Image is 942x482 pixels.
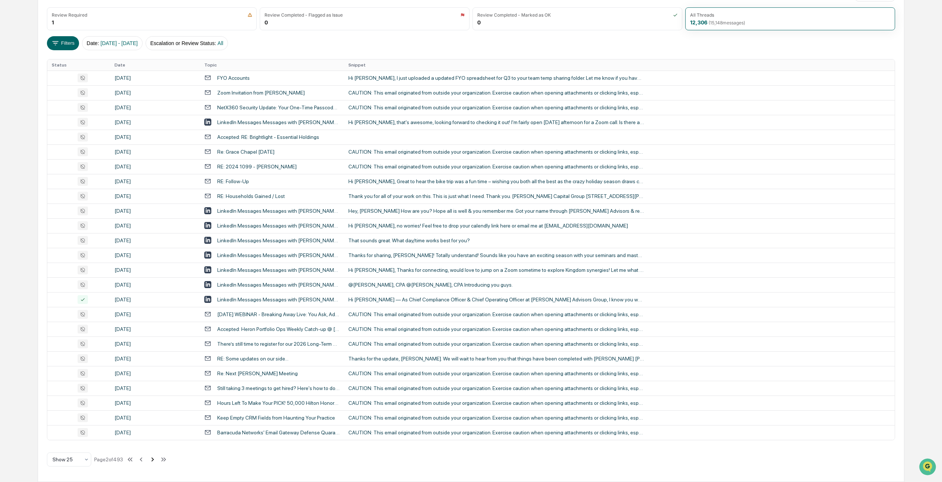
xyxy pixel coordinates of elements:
[4,90,51,103] a: 🖐️Preclearance
[115,430,195,435] div: [DATE]
[217,282,339,288] div: LinkedIn Messages Messages with [PERSON_NAME], ICD.D, [PERSON_NAME], CPA
[348,311,644,317] div: CAUTION: This email originated from outside your organization. Exercise caution when opening atta...
[115,164,195,170] div: [DATE]
[217,237,339,243] div: LinkedIn Messages Messages with [PERSON_NAME], [PERSON_NAME]
[115,297,195,302] div: [DATE]
[54,94,59,100] div: 🗄️
[115,385,195,391] div: [DATE]
[7,57,21,70] img: 1746055101610-c473b297-6a78-478c-a979-82029cc54cd1
[690,12,714,18] div: All Threads
[673,13,678,17] img: icon
[248,13,252,17] img: icon
[126,59,134,68] button: Start new chat
[4,104,50,117] a: 🔎Data Lookup
[348,400,644,406] div: CAUTION: This email originated from outside your organization. Exercise caution when opening atta...
[348,297,644,302] div: Hi [PERSON_NAME] — As Chief Compliance Officer & Chief Operating Officer at [PERSON_NAME] Advisor...
[25,64,93,70] div: We're available if you need us!
[115,341,195,347] div: [DATE]
[264,19,268,25] div: 0
[918,458,938,478] iframe: Open customer support
[52,19,54,25] div: 1
[348,193,644,199] div: Thank you for all of your work on this. This is just what I need. Thank you. [PERSON_NAME] Capita...
[115,356,195,362] div: [DATE]
[217,326,339,332] div: Accepted: Heron Portfolio Ops Weekly Catch-up @ [DATE] 8am - 9am (CDT) ([PERSON_NAME])
[115,134,195,140] div: [DATE]
[348,164,644,170] div: CAUTION: This email originated from outside your organization. Exercise caution when opening atta...
[348,370,644,376] div: CAUTION: This email originated from outside your organization. Exercise caution when opening atta...
[348,237,644,243] div: That sounds great. What day/time works best for you?
[217,134,319,140] div: Accepted: RE: Brightlight - Essential Holdings
[51,90,95,103] a: 🗄️Attestations
[52,12,87,18] div: Review Required
[115,193,195,199] div: [DATE]
[100,40,138,46] span: [DATE] - [DATE]
[217,415,335,421] div: Keep Empty CRM Fields from Haunting Your Practice
[218,40,223,46] span: All
[74,125,89,131] span: Pylon
[217,90,305,96] div: Zoom Invitation from [PERSON_NAME]
[348,105,644,110] div: CAUTION: This email originated from outside your organization. Exercise caution when opening atta...
[344,59,895,71] th: Snippet
[115,90,195,96] div: [DATE]
[348,430,644,435] div: CAUTION: This email originated from outside your organization. Exercise caution when opening atta...
[217,193,285,199] div: RE: Households Gained / Lost
[7,16,134,27] p: How can we help?
[217,252,339,258] div: LinkedIn Messages Messages with [PERSON_NAME], AWMA®, Phoenix [PERSON_NAME]
[146,36,228,50] button: Escalation or Review Status:All
[115,311,195,317] div: [DATE]
[217,164,297,170] div: RE: 2024 1099 - [PERSON_NAME]
[7,94,13,100] div: 🖐️
[348,90,644,96] div: CAUTION: This email originated from outside your organization. Exercise caution when opening atta...
[217,341,339,347] div: There’s still time to register for our 2026 Long-Term Capital Market Assumptions virtual event
[115,282,195,288] div: [DATE]
[348,385,644,391] div: CAUTION: This email originated from outside your organization. Exercise caution when opening atta...
[115,149,195,155] div: [DATE]
[15,93,48,100] span: Preclearance
[115,267,195,273] div: [DATE]
[47,59,110,71] th: Status
[217,149,274,155] div: Re: Grace Chapel [DATE]
[25,57,121,64] div: Start new chat
[348,149,644,155] div: CAUTION: This email originated from outside your organization. Exercise caution when opening atta...
[348,119,644,125] div: Hi [PERSON_NAME], that's awesome, looking forward to checking it out! I'm fairly open [DATE] afte...
[348,75,644,81] div: Hi [PERSON_NAME], I just uploaded a updated FYO spreadsheet for Q3 to your team temp sharing fold...
[217,267,339,273] div: LinkedIn Messages Messages with [PERSON_NAME], [PERSON_NAME]
[217,297,339,302] div: LinkedIn Messages Messages with [PERSON_NAME], CPA, [PERSON_NAME]
[348,223,644,229] div: Hi [PERSON_NAME], no worries! Feel free to drop your calendly link here or email me at [EMAIL_ADD...
[217,356,289,362] div: RE: Some updates on our side...
[217,119,339,125] div: LinkedIn Messages Messages with [PERSON_NAME], [PERSON_NAME]
[115,400,195,406] div: [DATE]
[15,107,47,114] span: Data Lookup
[348,267,644,273] div: Hi [PERSON_NAME], Thanks for connecting, would love to jump on a Zoom sometime to explore Kingdom...
[115,75,195,81] div: [DATE]
[348,178,644,184] div: Hi [PERSON_NAME], Great to hear the bike trip was a fun time – wishing you both all the best as t...
[115,178,195,184] div: [DATE]
[348,356,644,362] div: Thanks for the update, [PERSON_NAME]. We will wait to hear from you that things have been complet...
[115,370,195,376] div: [DATE]
[477,12,551,18] div: Review Completed - Marked as OK
[115,223,195,229] div: [DATE]
[82,36,143,50] button: Date:[DATE] - [DATE]
[348,326,644,332] div: CAUTION: This email originated from outside your organization. Exercise caution when opening atta...
[47,36,79,50] button: Filters
[217,105,339,110] div: NetX360 Security Update: Your One-Time Passcode Is Now Active
[52,125,89,131] a: Powered byPylon
[348,208,644,214] div: Hey, [PERSON_NAME] How are you? Hope all is well & you remember me. Got your name through [PERSON...
[115,326,195,332] div: [DATE]
[217,385,339,391] div: Still taking 3 meetings to get hired? Here's how to do it in 1
[217,178,249,184] div: RE: Follow-Up
[115,119,195,125] div: [DATE]
[200,59,344,71] th: Topic
[7,108,13,114] div: 🔎
[217,400,339,406] div: Hours Left To Make Your PICK! 50,000 Hilton Honors Points or A $100 Reward Card
[115,105,195,110] div: [DATE]
[348,415,644,421] div: CAUTION: This email originated from outside your organization. Exercise caution when opening atta...
[348,252,644,258] div: Thanks for sharing, [PERSON_NAME]! Totally understand! Sounds like you have an exciting season wi...
[217,75,250,81] div: FYO Accounts
[115,208,195,214] div: [DATE]
[217,430,339,435] div: Barracuda Networks' Email Gateway Defense Quarantine Notification
[217,311,339,317] div: [DATE] WEBINAR - Breaking Away Live: You Ask, Advisors Answer
[110,59,200,71] th: Date
[348,341,644,347] div: CAUTION: This email originated from outside your organization. Exercise caution when opening atta...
